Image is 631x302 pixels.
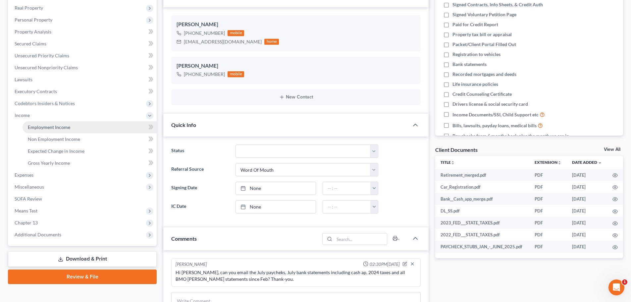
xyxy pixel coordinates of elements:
[557,161,561,165] i: unfold_more
[435,229,529,241] td: 2022_FED___STATE_TAXES.pdf
[9,62,157,74] a: Unsecured Nonpriority Claims
[529,229,567,241] td: PDF
[441,160,455,165] a: Titleunfold_more
[622,279,627,285] span: 1
[572,160,602,165] a: Date Added expand_more
[529,181,567,193] td: PDF
[529,217,567,229] td: PDF
[567,229,607,241] td: [DATE]
[452,61,487,68] span: Bank statements
[529,241,567,253] td: PDF
[9,74,157,86] a: Lawsuits
[28,148,84,154] span: Expected Change in Income
[9,50,157,62] a: Unsecured Priority Claims
[452,81,498,88] span: Life insurance policies
[529,193,567,205] td: PDF
[15,77,32,82] span: Lawsuits
[15,53,69,58] span: Unsecured Priority Claims
[15,196,42,202] span: SOFA Review
[15,65,78,70] span: Unsecured Nonpriority Claims
[168,163,232,176] label: Referral Source
[23,121,157,133] a: Employment Income
[176,269,416,282] div: Hi [PERSON_NAME], can you email the July paycheks, July bank statements including cash ap, 2024 t...
[529,205,567,217] td: PDF
[567,181,607,193] td: [DATE]
[452,71,516,78] span: Recorded mortgages and deeds
[452,122,537,129] span: Bills, lawsuits, payday loans, medical bills
[15,208,37,213] span: Means Test
[15,89,57,94] span: Executory Contracts
[452,111,539,118] span: Income Documents/SSI, Child Support etc
[15,232,61,237] span: Additional Documents
[15,184,44,190] span: Miscellaneous
[435,169,529,181] td: Retirement_merged.pdf
[435,193,529,205] td: Bank__Cash_app_merge.pdf
[567,169,607,181] td: [DATE]
[23,157,157,169] a: Gross Yearly Income
[8,270,157,284] a: Review & File
[177,62,415,70] div: [PERSON_NAME]
[9,38,157,50] a: Secured Claims
[435,241,529,253] td: PAYCHECK_STUBS_JAN_-_JUNE_2025.pdf
[15,41,46,46] span: Secured Claims
[15,172,33,178] span: Expenses
[236,182,316,195] a: None
[236,201,316,213] a: None
[435,181,529,193] td: Car_Registration.pdf
[228,71,244,77] div: mobile
[15,29,51,34] span: Property Analysis
[452,21,498,28] span: Paid for Credit Report
[529,169,567,181] td: PDF
[9,193,157,205] a: SOFA Review
[452,101,528,107] span: Drivers license & social security card
[452,133,569,139] span: Pay checks from 6 months back plus the month we are in
[177,21,415,29] div: [PERSON_NAME]
[15,5,43,11] span: Real Property
[452,31,512,38] span: Property tax bill or appraisal
[451,161,455,165] i: unfold_more
[171,122,196,128] span: Quick Info
[15,220,38,225] span: Chapter 13
[608,279,624,295] iframe: Intercom live chat
[168,182,232,195] label: Signing Date
[28,124,70,130] span: Employment Income
[452,41,516,48] span: Packet/Client Portal Filled Out
[435,205,529,217] td: DL_SS.pdf
[452,1,543,8] span: Signed Contracts, Info Sheets, & Credit Auth
[176,261,207,268] div: [PERSON_NAME]
[598,161,602,165] i: expand_more
[9,86,157,97] a: Executory Contracts
[435,146,478,153] div: Client Documents
[452,91,512,97] span: Credit Counseling Certificate
[168,145,232,158] label: Status
[23,133,157,145] a: Non Employment Income
[15,100,75,106] span: Codebtors Insiders & Notices
[15,17,52,23] span: Personal Property
[567,193,607,205] td: [DATE]
[435,217,529,229] td: 2023_FED___STATE_TAXES.pdf
[184,38,262,45] div: [EMAIL_ADDRESS][DOMAIN_NAME]
[228,30,244,36] div: mobile
[28,160,70,166] span: Gross Yearly Income
[171,235,197,242] span: Comments
[184,30,225,36] div: [PHONE_NUMBER]
[535,160,561,165] a: Extensionunfold_more
[567,241,607,253] td: [DATE]
[168,200,232,213] label: IC Date
[15,112,30,118] span: Income
[370,261,400,268] span: 02:30PM[DATE]
[567,205,607,217] td: [DATE]
[8,251,157,267] a: Download & Print
[452,51,500,58] span: Registration to vehicles
[28,136,80,142] span: Non Employment Income
[264,39,279,45] div: home
[23,145,157,157] a: Expected Change in Income
[604,147,620,152] a: View All
[177,94,415,100] button: New Contact
[323,201,371,213] input: -- : --
[323,182,371,195] input: -- : --
[184,71,225,78] div: [PHONE_NUMBER]
[9,26,157,38] a: Property Analysis
[567,217,607,229] td: [DATE]
[452,11,516,18] span: Signed Voluntary Petition Page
